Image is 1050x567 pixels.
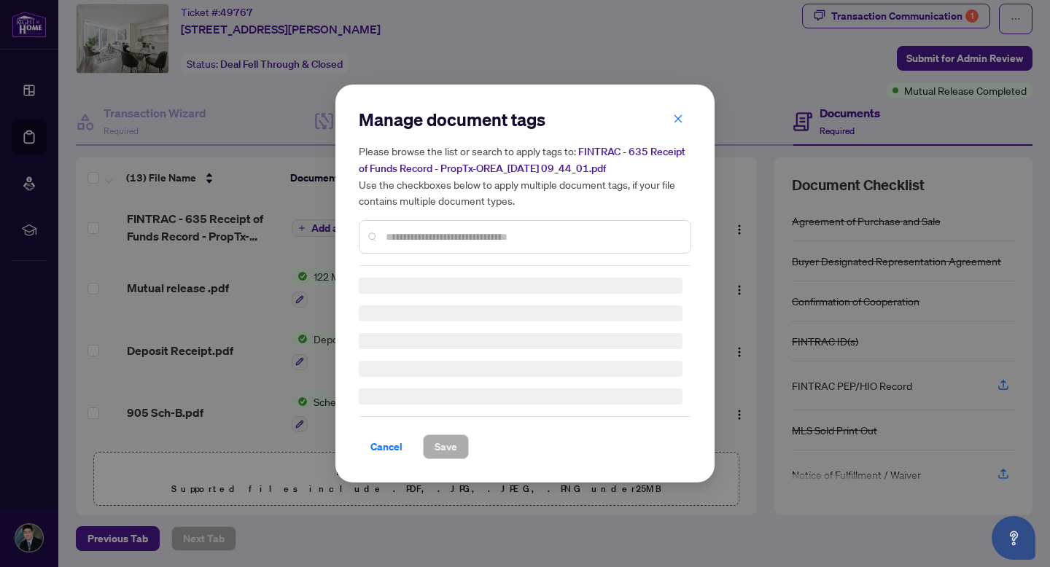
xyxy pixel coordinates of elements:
[359,143,691,208] h5: Please browse the list or search to apply tags to: Use the checkboxes below to apply multiple doc...
[370,435,402,458] span: Cancel
[359,434,414,459] button: Cancel
[359,108,691,131] h2: Manage document tags
[423,434,469,459] button: Save
[673,114,683,124] span: close
[992,516,1035,560] button: Open asap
